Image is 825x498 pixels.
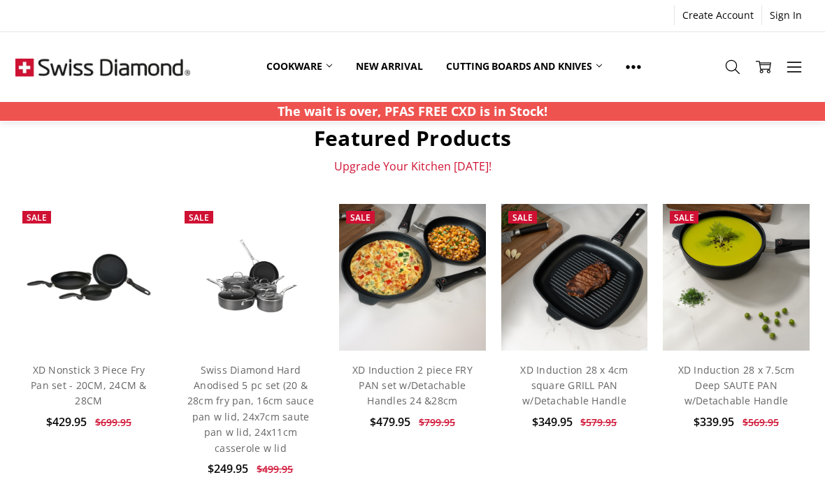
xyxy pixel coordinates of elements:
h2: Featured Products [15,125,809,152]
span: $339.95 [694,414,734,430]
span: $569.95 [742,416,779,429]
span: Sale [674,212,694,224]
a: XD Induction 2 piece FRY PAN set w/Detachable Handles 24 &28cm [352,363,473,408]
span: $249.95 [208,461,248,476]
a: Sign In [762,6,810,25]
a: Swiss Diamond Hard Anodised 5 pc set (20 & 28cm fry pan, 16cm sauce pan w lid, 24x7cm saute pan w... [187,363,314,455]
p: The wait is over, PFAS FREE CXD is in Stock! [278,102,547,121]
span: $579.95 [580,416,617,429]
span: $349.95 [532,414,573,430]
span: Sale [27,212,47,224]
span: $699.95 [95,416,131,429]
img: XD Nonstick 3 Piece Fry Pan set - 20CM, 24CM & 28CM [15,241,162,314]
span: Sale [189,212,209,224]
span: $499.95 [257,462,293,476]
img: XD Induction 28 x 7.5cm Deep SAUTE PAN w/Detachable Handle [663,204,809,350]
a: Show All [614,51,653,82]
a: XD Induction 28 x 4cm square GRILL PAN w/Detachable Handle [520,363,628,408]
img: XD Induction 2 piece FRY PAN set w/Detachable Handles 24 &28cm [339,204,485,350]
img: XD Induction 28 x 4cm square GRILL PAN w/Detachable Handle [501,204,647,350]
span: $479.95 [370,414,410,430]
a: Create Account [675,6,761,25]
a: Swiss Diamond Hard Anodised 5 pc set (20 & 28cm fry pan, 16cm sauce pan w lid, 24x7cm saute pan w... [178,204,324,350]
a: XD Induction 28 x 7.5cm Deep SAUTE PAN w/Detachable Handle [678,363,795,408]
img: Swiss Diamond Hard Anodised 5 pc set (20 & 28cm fry pan, 16cm sauce pan w lid, 24x7cm saute pan w... [178,228,324,326]
p: Upgrade Your Kitchen [DATE]! [15,159,809,173]
a: XD Nonstick 3 Piece Fry Pan set - 20CM, 24CM & 28CM [31,363,147,408]
span: Sale [512,212,533,224]
span: $429.95 [46,414,87,430]
a: Cutting boards and knives [434,51,614,82]
span: Sale [350,212,371,224]
a: XD Nonstick 3 Piece Fry Pan set - 20CM, 24CM & 28CM [15,204,162,350]
span: $799.95 [419,416,455,429]
a: Cookware [254,51,344,82]
a: New arrival [344,51,434,82]
img: Free Shipping On Every Order [15,32,190,102]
